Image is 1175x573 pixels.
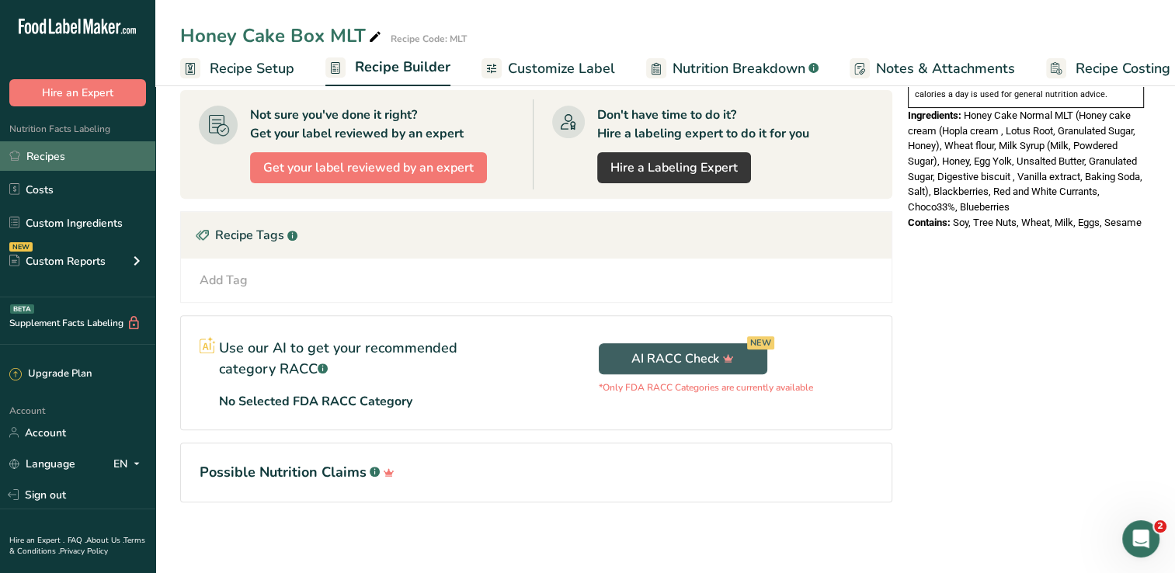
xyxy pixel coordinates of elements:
span: AI RACC Check [631,349,734,368]
p: No Selected FDA RACC Category [219,392,412,411]
a: Language [9,450,75,477]
span: Notes & Attachments [876,58,1015,79]
span: Nutrition Breakdown [673,58,805,79]
div: Honey Cake Box MLT [180,22,384,50]
span: 2 [1154,520,1166,533]
button: Hire an Expert [9,79,146,106]
div: Not sure you've done it right? Get your label reviewed by an expert [250,106,464,143]
span: Customize Label [508,58,615,79]
div: Recipe Code: MLT [391,32,467,46]
a: Recipe Builder [325,50,450,87]
div: Custom Reports [9,253,106,269]
button: AI RACC Check NEW [599,343,767,374]
span: Recipe Setup [210,58,294,79]
a: FAQ . [68,535,86,546]
div: Upgrade Plan [9,366,92,382]
span: Contains: [908,217,951,228]
p: Use our AI to get your recommended category RACC [219,338,518,380]
span: Get your label reviewed by an expert [263,158,474,177]
div: Add Tag [200,271,248,290]
a: About Us . [86,535,123,546]
a: Notes & Attachments [850,51,1015,86]
h1: Possible Nutrition Claims [200,462,873,483]
a: Privacy Policy [60,546,108,557]
span: Recipe Costing [1076,58,1170,79]
div: EN [113,454,146,473]
a: Recipe Costing [1046,51,1170,86]
a: Hire a Labeling Expert [597,152,751,183]
div: NEW [747,336,774,349]
div: BETA [10,304,34,314]
div: Recipe Tags [181,212,892,259]
iframe: Intercom live chat [1122,520,1159,557]
span: Ingredients: [908,109,961,121]
span: Soy, Tree Nuts, Wheat, Milk, Eggs, Sesame [953,217,1142,228]
a: Customize Label [481,51,615,86]
span: Honey Cake Normal MLT (Honey cake cream (Hopla cream , Lotus Root, Granulated Sugar, Honey), Whea... [908,109,1142,213]
button: Get your label reviewed by an expert [250,152,487,183]
a: Terms & Conditions . [9,535,145,557]
p: *Only FDA RACC Categories are currently available [599,380,813,394]
a: Hire an Expert . [9,535,64,546]
span: Recipe Builder [355,57,450,78]
a: Nutrition Breakdown [646,51,819,86]
a: Recipe Setup [180,51,294,86]
div: NEW [9,242,33,252]
div: Don't have time to do it? Hire a labeling expert to do it for you [597,106,809,143]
